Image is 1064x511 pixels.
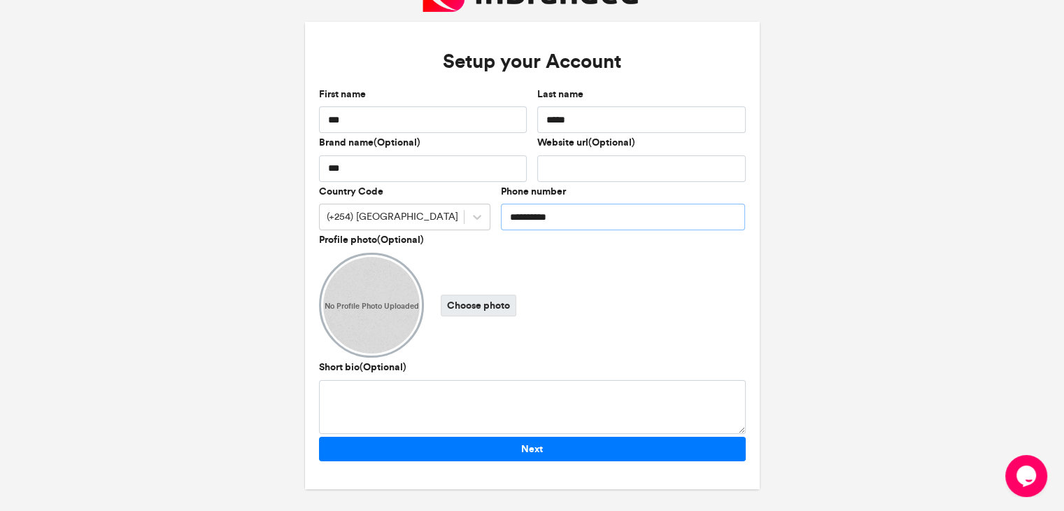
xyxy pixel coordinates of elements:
[537,136,635,150] label: Website url(Optional)
[537,87,583,101] label: Last name
[319,437,746,461] button: Next
[1005,455,1050,497] iframe: chat widget
[319,185,383,199] label: Country Code
[325,301,419,311] span: No Profile Photo Uploaded
[319,360,406,374] label: Short bio(Optional)
[501,185,566,199] label: Phone number
[441,295,516,316] label: Choose photo
[319,87,366,101] label: First name
[327,211,458,225] div: (+254) [GEOGRAPHIC_DATA]
[319,233,424,247] label: Profile photo(Optional)
[319,36,746,87] h3: Setup your Account
[319,136,420,150] label: Brand name(Optional)
[319,253,424,358] img: User profile DP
